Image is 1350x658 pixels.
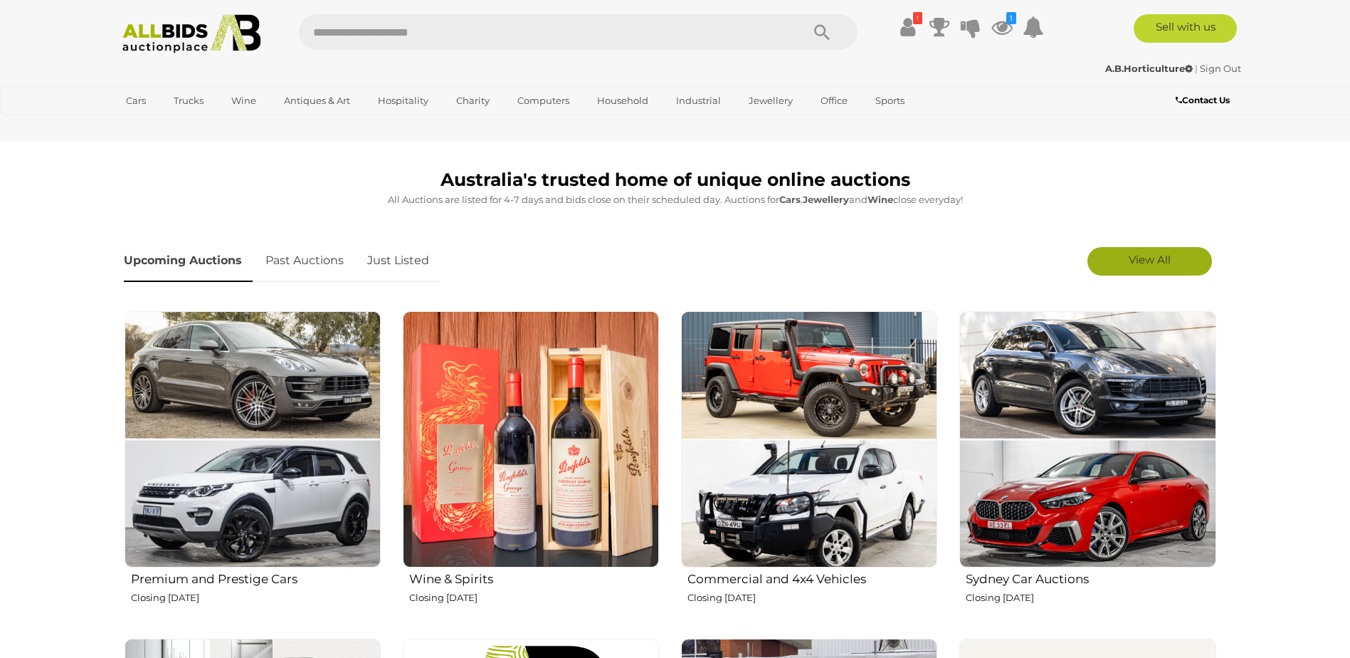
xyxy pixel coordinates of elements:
p: Closing [DATE] [687,590,937,606]
p: Closing [DATE] [131,590,381,606]
a: Trucks [164,89,213,113]
a: Sports [866,89,914,113]
a: Charity [447,89,499,113]
button: Search [786,14,858,50]
i: ! [913,12,922,24]
strong: Cars [779,194,801,205]
h2: Premium and Prestige Cars [131,569,381,586]
a: A.B.Horticulture [1105,63,1195,74]
a: Just Listed [357,240,440,282]
a: 1 [991,14,1013,40]
img: Wine & Spirits [403,311,659,568]
a: Contact Us [1176,93,1233,108]
span: View All [1129,253,1171,266]
i: 1 [1006,12,1016,24]
p: Closing [DATE] [409,590,659,606]
a: Hospitality [369,89,438,113]
a: Sign Out [1200,63,1241,74]
strong: A.B.Horticulture [1105,63,1193,74]
strong: Wine [868,194,893,205]
a: Upcoming Auctions [124,240,253,282]
b: Contact Us [1176,95,1230,105]
a: Premium and Prestige Cars Closing [DATE] [124,310,381,627]
a: Commercial and 4x4 Vehicles Closing [DATE] [680,310,937,627]
p: Closing [DATE] [966,590,1215,606]
a: Jewellery [739,89,802,113]
img: Premium and Prestige Cars [125,311,381,568]
a: Office [811,89,857,113]
h2: Sydney Car Auctions [966,569,1215,586]
a: [GEOGRAPHIC_DATA] [117,113,236,136]
a: Antiques & Art [275,89,359,113]
a: Sell with us [1134,14,1237,43]
a: Sydney Car Auctions Closing [DATE] [959,310,1215,627]
a: Wine [222,89,265,113]
a: ! [897,14,919,40]
a: Computers [508,89,579,113]
h2: Commercial and 4x4 Vehicles [687,569,937,586]
a: Past Auctions [255,240,354,282]
strong: Jewellery [803,194,849,205]
a: Cars [117,89,155,113]
a: Household [588,89,658,113]
a: Wine & Spirits Closing [DATE] [402,310,659,627]
h2: Wine & Spirits [409,569,659,586]
img: Allbids.com.au [115,14,269,53]
span: | [1195,63,1198,74]
h1: Australia's trusted home of unique online auctions [124,170,1227,190]
img: Commercial and 4x4 Vehicles [681,311,937,568]
a: View All [1087,247,1212,276]
p: All Auctions are listed for 4-7 days and bids close on their scheduled day. Auctions for , and cl... [124,192,1227,208]
a: Industrial [667,89,730,113]
img: Sydney Car Auctions [959,311,1215,568]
